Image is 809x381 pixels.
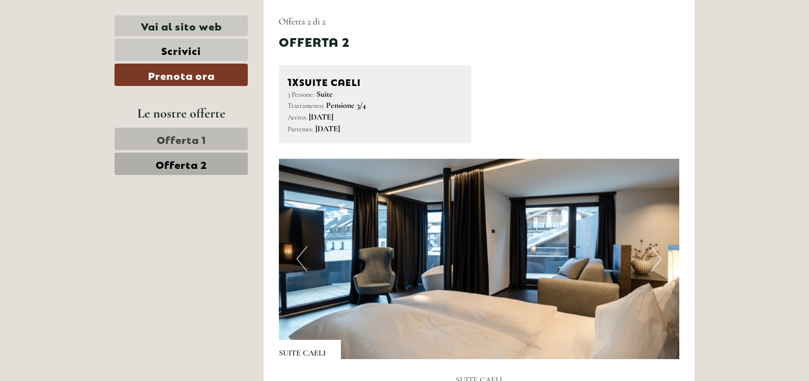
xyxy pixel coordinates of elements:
small: Arrivo: [287,113,307,122]
div: SUITE CAELI [287,74,463,89]
span: Offerta 1 [157,132,206,146]
b: 1x [287,74,299,88]
button: Next [651,246,661,272]
small: Trattamento: [287,101,324,110]
div: Le nostre offerte [114,104,248,123]
button: Previous [297,246,307,272]
b: Suite [316,89,333,99]
div: Offerta 2 [279,33,350,50]
b: [DATE] [315,124,340,134]
small: Partenza: [287,125,313,133]
a: Scrivici [114,39,248,61]
b: Pensione 3/4 [326,100,366,110]
b: [DATE] [309,112,333,122]
div: SUITE CAELI [279,340,341,359]
a: Prenota ora [114,64,248,86]
span: Offerta 2 di 2 [279,16,326,27]
a: Vai al sito web [114,15,248,36]
small: 3 Persone: [287,90,314,99]
span: Offerta 2 [156,157,207,171]
img: image [279,159,680,359]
